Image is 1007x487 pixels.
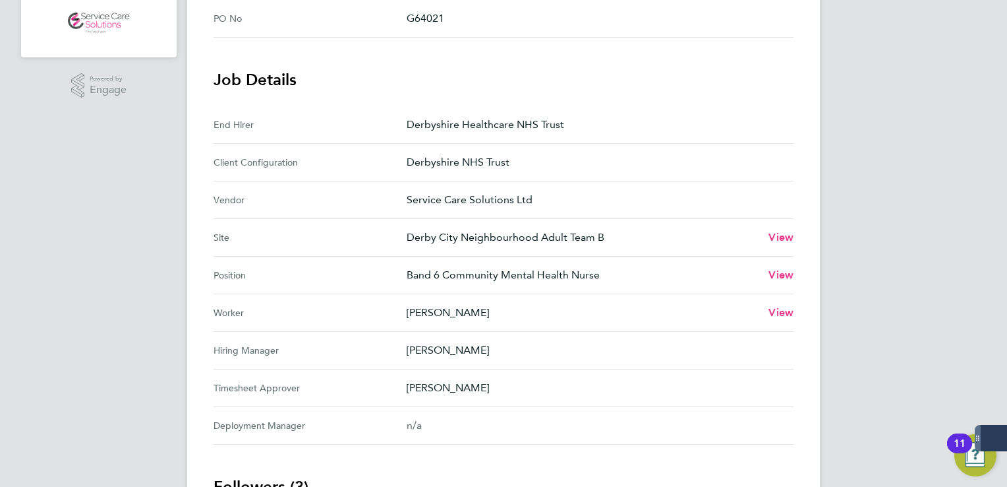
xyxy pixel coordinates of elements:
a: View [768,267,793,283]
span: View [768,269,793,281]
a: Powered byEngage [71,73,127,98]
a: Go to home page [37,13,161,34]
div: Client Configuration [214,154,407,170]
p: [PERSON_NAME] [407,305,758,321]
h3: Job Details [214,69,793,90]
div: Position [214,267,407,283]
div: End Hirer [214,117,407,133]
a: View [768,230,793,245]
span: Powered by [90,73,127,84]
div: n/a [407,418,772,434]
div: PO No [214,11,407,26]
p: Derbyshire Healthcare NHS Trust [407,117,783,133]
span: Engage [90,84,127,96]
button: Open Resource Center, 11 new notifications [954,434,996,476]
img: servicecare-logo-retina.png [68,13,130,34]
div: Worker [214,305,407,321]
p: Derbyshire NHS Trust [407,154,783,170]
span: View [768,231,793,243]
div: Vendor [214,192,407,208]
p: Band 6 Community Mental Health Nurse [407,267,758,283]
p: [PERSON_NAME] [407,380,783,396]
div: Hiring Manager [214,342,407,358]
div: Deployment Manager [214,418,407,434]
span: View [768,306,793,319]
p: Derby City Neighbourhood Adult Team B [407,230,758,245]
div: Timesheet Approver [214,380,407,396]
p: Service Care Solutions Ltd [407,192,783,208]
a: View [768,305,793,321]
div: Site [214,230,407,245]
p: G64021 [407,11,783,26]
p: [PERSON_NAME] [407,342,783,358]
div: 11 [954,443,965,461]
